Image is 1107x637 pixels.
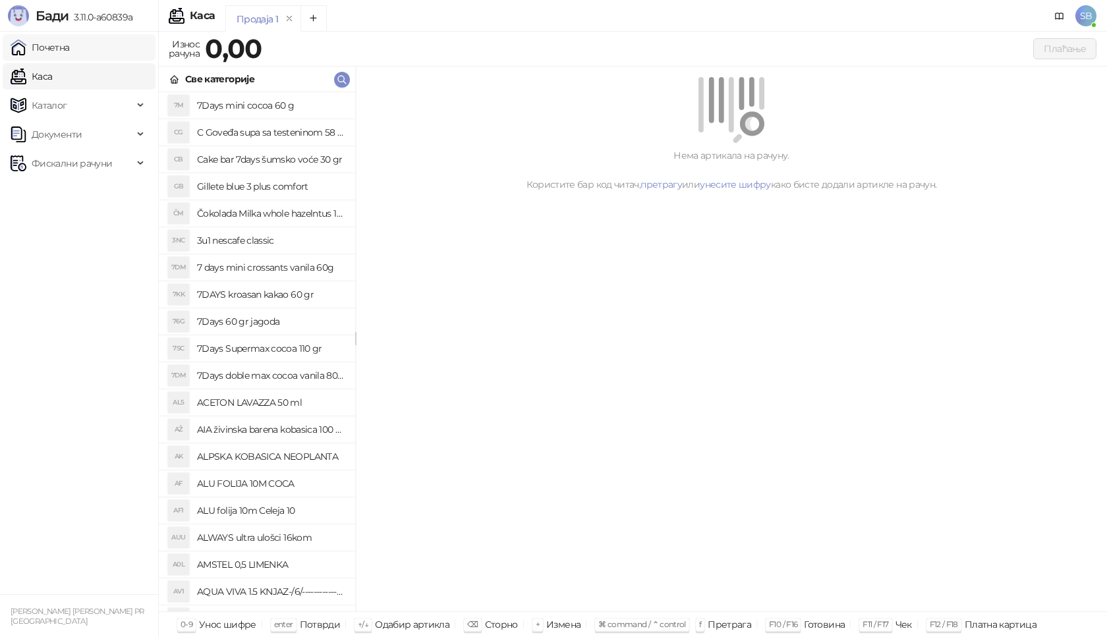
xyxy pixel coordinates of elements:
[159,92,355,611] div: grid
[8,5,29,26] img: Logo
[965,616,1036,633] div: Платна картица
[485,616,518,633] div: Сторно
[197,581,345,602] h4: AQUA VIVA 1.5 KNJAZ-/6/-----------------
[863,619,888,629] span: F11 / F17
[197,446,345,467] h4: ALPSKA KOBASICA NEOPLANTA
[197,554,345,575] h4: AMSTEL 0,5 LIMENKA
[1075,5,1096,26] span: SB
[185,72,254,86] div: Све категорије
[168,176,189,197] div: GB
[168,122,189,143] div: CG
[36,8,69,24] span: Бади
[700,179,771,190] a: унесите шифру
[168,257,189,278] div: 7DM
[69,11,132,23] span: 3.11.0-a60839a
[168,311,189,332] div: 76G
[11,63,52,90] a: Каса
[168,230,189,251] div: 3NC
[375,616,449,633] div: Одабир артикла
[197,608,345,629] h4: AQUA VIVA REBOOT 0.75L-/12/--
[197,473,345,494] h4: ALU FOLIJA 10M COCA
[598,619,686,629] span: ⌘ command / ⌃ control
[11,34,70,61] a: Почетна
[640,179,682,190] a: претрагу
[168,446,189,467] div: AK
[708,616,751,633] div: Претрага
[237,12,278,26] div: Продаја 1
[168,203,189,224] div: ČM
[199,616,256,633] div: Унос шифре
[197,149,345,170] h4: Cake bar 7days šumsko voće 30 gr
[197,338,345,359] h4: 7Days Supermax cocoa 110 gr
[274,619,293,629] span: enter
[372,148,1091,192] div: Нема артикала на рачуну. Користите бар код читач, или како бисте додали артикле на рачун.
[190,11,215,21] div: Каса
[168,284,189,305] div: 7KK
[168,392,189,413] div: AL5
[197,392,345,413] h4: ACETON LAVAZZA 50 ml
[166,36,202,62] div: Износ рачуна
[1033,38,1096,59] button: Плаћање
[168,500,189,521] div: AF1
[11,607,144,626] small: [PERSON_NAME] [PERSON_NAME] PR [GEOGRAPHIC_DATA]
[205,32,262,65] strong: 0,00
[168,365,189,386] div: 7DM
[32,92,67,119] span: Каталог
[769,619,797,629] span: F10 / F16
[804,616,845,633] div: Готовина
[168,95,189,116] div: 7M
[197,122,345,143] h4: C Goveđa supa sa testeninom 58 grama
[546,616,581,633] div: Измена
[168,473,189,494] div: AF
[1049,5,1070,26] a: Документација
[197,365,345,386] h4: 7Days doble max cocoa vanila 80 gr
[168,581,189,602] div: AV1
[467,619,478,629] span: ⌫
[168,338,189,359] div: 7SC
[699,619,701,629] span: f
[32,121,82,148] span: Документи
[197,203,345,224] h4: Čokolada Milka whole hazelntus 100 gr
[197,311,345,332] h4: 7Days 60 gr jagoda
[300,616,341,633] div: Потврди
[32,150,112,177] span: Фискални рачуни
[168,527,189,548] div: AUU
[197,176,345,197] h4: Gillete blue 3 plus comfort
[181,619,192,629] span: 0-9
[358,619,368,629] span: ↑/↓
[281,13,298,24] button: remove
[168,419,189,440] div: AŽ
[895,616,912,633] div: Чек
[168,554,189,575] div: A0L
[536,619,540,629] span: +
[168,608,189,629] div: AVR
[197,527,345,548] h4: ALWAYS ultra ulošci 16kom
[197,500,345,521] h4: ALU folija 10m Celeja 10
[197,284,345,305] h4: 7DAYS kroasan kakao 60 gr
[168,149,189,170] div: CB
[197,257,345,278] h4: 7 days mini crossants vanila 60g
[197,419,345,440] h4: AIA živinska barena kobasica 100 gr
[197,230,345,251] h4: 3u1 nescafe classic
[197,95,345,116] h4: 7Days mini cocoa 60 g
[300,5,327,32] button: Add tab
[930,619,958,629] span: F12 / F18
